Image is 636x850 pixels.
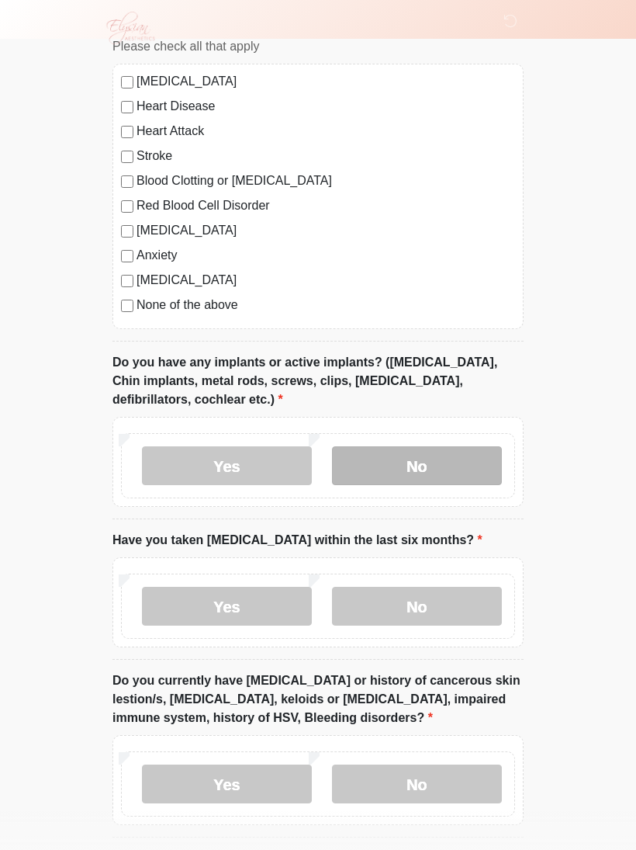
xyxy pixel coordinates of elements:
label: [MEDICAL_DATA] [137,72,515,91]
label: [MEDICAL_DATA] [137,221,515,240]
label: Yes [142,587,312,626]
input: Red Blood Cell Disorder [121,200,133,213]
label: Do you have any implants or active implants? ([MEDICAL_DATA], Chin implants, metal rods, screws, ... [112,353,524,409]
label: Anxiety [137,246,515,265]
input: None of the above [121,300,133,312]
label: Heart Attack [137,122,515,141]
label: No [332,587,502,626]
input: [MEDICAL_DATA] [121,275,133,287]
input: Anxiety [121,250,133,262]
label: Yes [142,765,312,803]
label: Stroke [137,147,515,165]
label: No [332,446,502,485]
input: [MEDICAL_DATA] [121,76,133,88]
label: Yes [142,446,312,485]
label: None of the above [137,296,515,314]
label: Red Blood Cell Disorder [137,196,515,215]
input: Heart Attack [121,126,133,138]
input: [MEDICAL_DATA] [121,225,133,238]
label: Heart Disease [137,97,515,116]
input: Stroke [121,151,133,163]
label: [MEDICAL_DATA] [137,271,515,290]
label: Do you currently have [MEDICAL_DATA] or history of cancerous skin lestion/s, [MEDICAL_DATA], kelo... [112,671,524,727]
label: Blood Clotting or [MEDICAL_DATA] [137,172,515,190]
input: Blood Clotting or [MEDICAL_DATA] [121,175,133,188]
img: Elysian Aesthetics Logo [97,12,162,44]
label: Have you taken [MEDICAL_DATA] within the last six months? [112,531,482,550]
label: No [332,765,502,803]
input: Heart Disease [121,101,133,113]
